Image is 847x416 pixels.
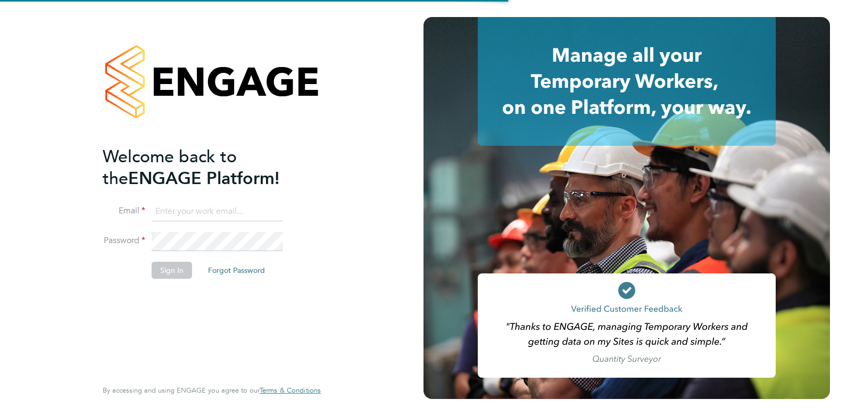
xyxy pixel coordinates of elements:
span: Welcome back to the [103,146,237,189]
label: Password [103,235,145,246]
h2: ENGAGE Platform! [103,146,310,189]
button: Forgot Password [200,262,273,279]
span: By accessing and using ENGAGE you agree to our [103,386,321,395]
button: Sign In [152,262,192,279]
input: Enter your work email... [152,202,283,221]
label: Email [103,205,145,217]
a: Terms & Conditions [260,386,321,395]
